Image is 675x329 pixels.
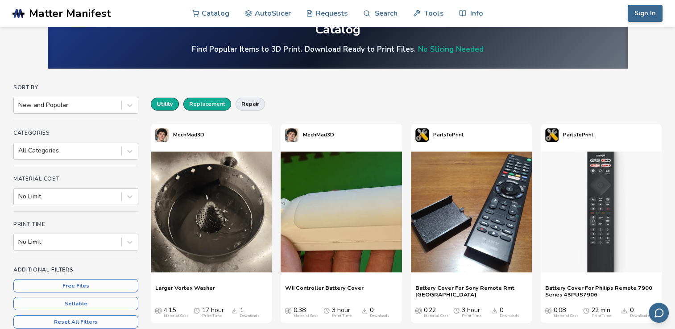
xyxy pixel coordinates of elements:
[332,307,352,318] div: 3 hour
[361,307,368,314] span: Downloads
[583,307,589,314] span: Average Print Time
[418,44,484,54] a: No Slicing Needed
[415,128,429,142] img: PartsToPrint's profile
[370,307,389,318] div: 0
[491,307,497,314] span: Downloads
[13,267,138,273] h4: Additional Filters
[18,147,20,154] input: All Categories
[13,84,138,90] h4: Sort By
[649,303,669,323] button: Send feedback via email
[294,314,318,318] div: Material Cost
[541,124,598,146] a: PartsToPrint's profilePartsToPrint
[323,307,330,314] span: Average Print Time
[13,176,138,182] h4: Material Cost
[285,307,291,314] span: Average Cost
[18,193,20,200] input: No Limit
[202,314,222,318] div: Print Time
[29,7,111,20] span: Matter Manifest
[13,279,138,292] button: Free Files
[164,314,188,318] div: Material Cost
[315,23,360,37] div: Catalog
[462,307,481,318] div: 3 hour
[433,130,464,140] p: PartsToPrint
[18,239,20,246] input: No Limit
[173,130,204,140] p: MechMad3D
[592,314,611,318] div: Print Time
[628,5,663,22] button: Sign In
[500,307,519,318] div: 0
[240,307,260,318] div: 1
[13,221,138,227] h4: Print Time
[202,307,224,318] div: 17 hour
[155,284,215,298] a: Larger Vortex Washer
[285,128,298,142] img: MechMad3D's profile
[281,124,339,146] a: MechMad3D's profileMechMad3D
[500,314,519,318] div: Downloads
[13,315,138,329] button: Reset All Filters
[232,307,238,314] span: Downloads
[621,307,627,314] span: Downloads
[415,307,422,314] span: Average Cost
[545,128,559,142] img: PartsToPrint's profile
[453,307,460,314] span: Average Print Time
[151,98,179,110] button: utility
[164,307,188,318] div: 4.15
[462,314,481,318] div: Print Time
[554,314,578,318] div: Material Cost
[183,98,231,110] button: replacement
[563,130,593,140] p: PartsToPrint
[236,98,265,110] button: repair
[13,297,138,310] button: Sellable
[629,307,649,318] div: 0
[629,314,649,318] div: Downloads
[554,307,578,318] div: 0.08
[370,314,389,318] div: Downloads
[194,307,200,314] span: Average Print Time
[155,128,169,142] img: MechMad3D's profile
[285,284,364,298] a: Wii Controller Battery Cover
[192,44,484,54] h4: Find Popular Items to 3D Print. Download Ready to Print Files.
[415,284,527,298] a: Battery Cover For Sony Remote Rmt [GEOGRAPHIC_DATA]
[240,314,260,318] div: Downloads
[545,284,657,298] a: Battery Cover For Philips Remote 7900 Series 43PUS7906
[424,314,448,318] div: Material Cost
[294,307,318,318] div: 0.38
[592,307,611,318] div: 22 min
[13,130,138,136] h4: Categories
[545,307,551,314] span: Average Cost
[303,130,334,140] p: MechMad3D
[332,314,352,318] div: Print Time
[424,307,448,318] div: 0.22
[18,102,20,109] input: New and Popular
[411,124,468,146] a: PartsToPrint's profilePartsToPrint
[151,124,209,146] a: MechMad3D's profileMechMad3D
[155,307,162,314] span: Average Cost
